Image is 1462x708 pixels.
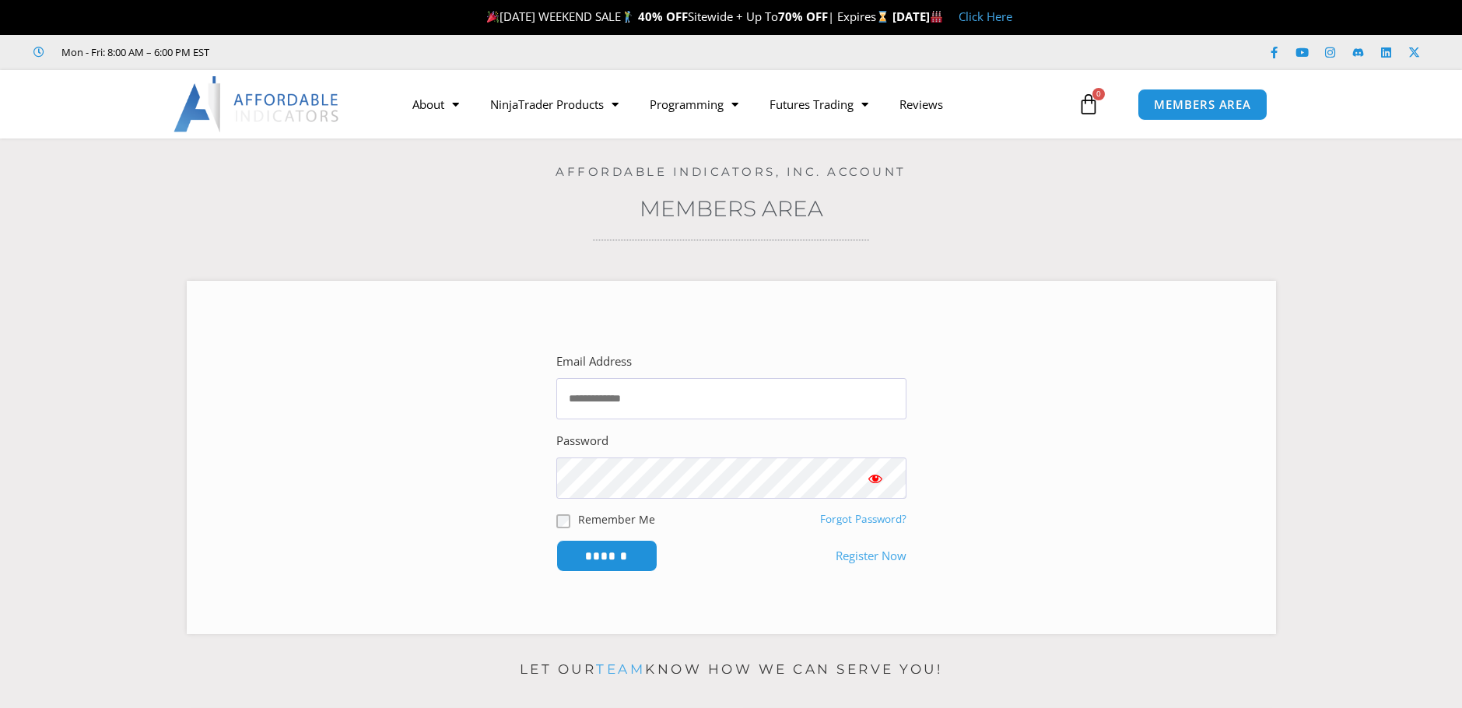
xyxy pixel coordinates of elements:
[622,11,633,23] img: 🏌️‍♂️
[844,457,906,499] button: Show password
[778,9,828,24] strong: 70% OFF
[640,195,823,222] a: Members Area
[231,44,465,60] iframe: Customer reviews powered by Trustpilot
[638,9,688,24] strong: 40% OFF
[556,430,608,452] label: Password
[634,86,754,122] a: Programming
[475,86,634,122] a: NinjaTrader Products
[1138,89,1267,121] a: MEMBERS AREA
[58,43,209,61] span: Mon - Fri: 8:00 AM – 6:00 PM EST
[1092,88,1105,100] span: 0
[959,9,1012,24] a: Click Here
[877,11,889,23] img: ⌛
[884,86,959,122] a: Reviews
[397,86,1074,122] nav: Menu
[556,351,632,373] label: Email Address
[836,545,906,567] a: Register Now
[1154,99,1251,110] span: MEMBERS AREA
[174,76,341,132] img: LogoAI | Affordable Indicators – NinjaTrader
[483,9,892,24] span: [DATE] WEEKEND SALE Sitewide + Up To | Expires
[556,164,906,179] a: Affordable Indicators, Inc. Account
[397,86,475,122] a: About
[820,512,906,526] a: Forgot Password?
[754,86,884,122] a: Futures Trading
[931,11,942,23] img: 🏭
[892,9,943,24] strong: [DATE]
[487,11,499,23] img: 🎉
[1054,82,1123,127] a: 0
[578,511,655,527] label: Remember Me
[596,661,645,677] a: team
[187,657,1276,682] p: Let our know how we can serve you!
